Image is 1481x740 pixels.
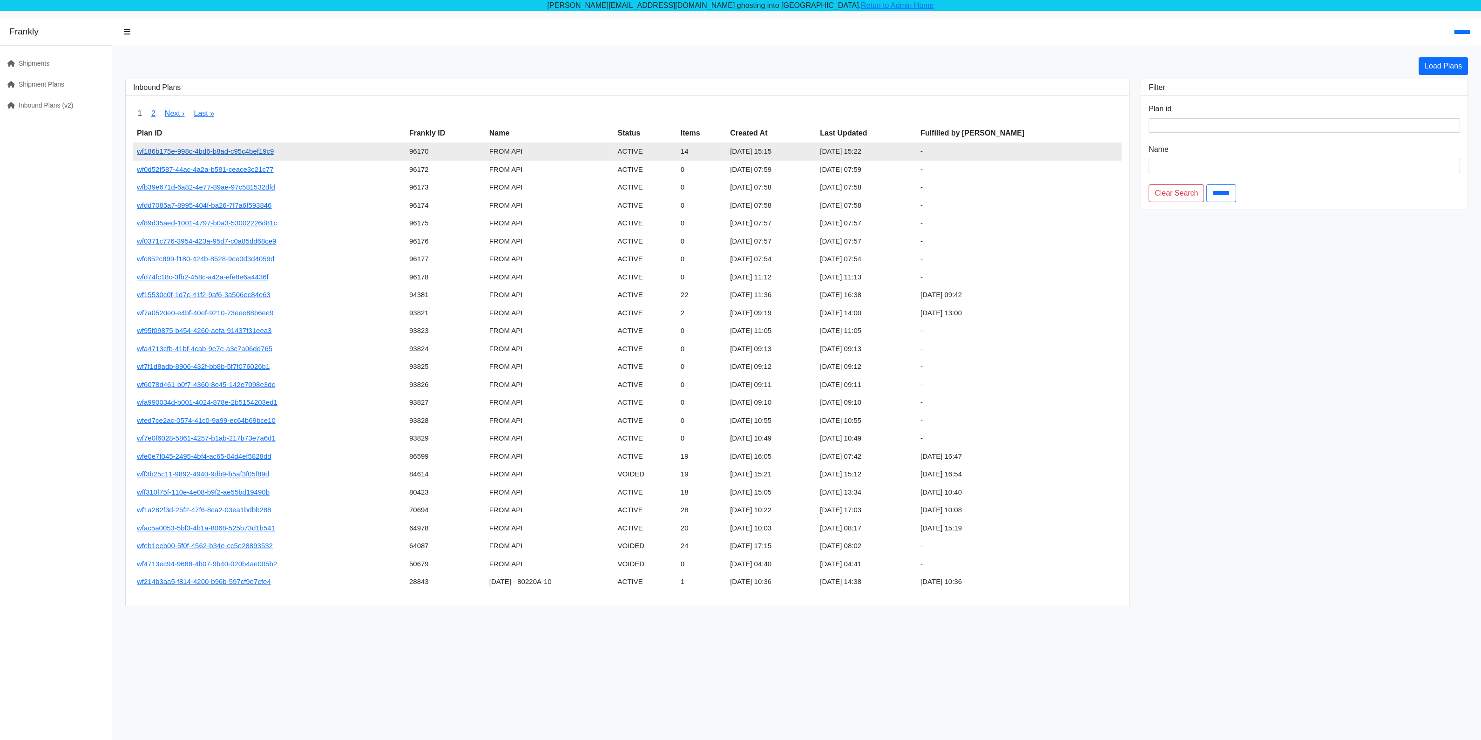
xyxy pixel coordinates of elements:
td: FROM API [486,537,614,555]
td: ACTIVE [614,483,677,502]
td: - [917,340,1122,358]
th: Last Updated [816,124,917,143]
h3: Filter [1149,83,1460,92]
td: [DATE] 09:19 [726,304,816,322]
td: - [917,412,1122,430]
td: 0 [677,429,726,448]
td: [DATE] 09:12 [816,358,917,376]
td: 50679 [406,555,486,573]
td: - [917,537,1122,555]
a: wff3b25c11-9892-4940-9db9-b5af3f05f89d [137,470,269,478]
td: FROM API [486,429,614,448]
td: ACTIVE [614,340,677,358]
a: Load Plans [1419,57,1468,75]
td: - [917,555,1122,573]
td: FROM API [486,340,614,358]
td: FROM API [486,286,614,304]
a: wf186b175e-998c-4bd6-b8ad-c95c4bef19c9 [137,147,274,155]
td: ACTIVE [614,394,677,412]
td: FROM API [486,197,614,215]
td: 0 [677,197,726,215]
td: 93828 [406,412,486,430]
a: wfa4713cfb-41bf-4cab-9e7e-a3c7a06dd765 [137,345,272,353]
td: [DATE] 07:57 [726,232,816,251]
td: 96176 [406,232,486,251]
td: - [917,143,1122,161]
td: ACTIVE [614,322,677,340]
a: wfc852c899-f180-424b-8528-9ce0d3d4059d [137,255,274,263]
td: FROM API [486,214,614,232]
a: wf0d52f587-44ac-4a2a-b581-ceace3c21c77 [137,165,274,173]
td: FROM API [486,483,614,502]
td: 0 [677,161,726,179]
a: wf6078d461-b0f7-4360-8e45-142e7098e3dc [137,380,275,388]
td: ACTIVE [614,178,677,197]
th: Created At [726,124,816,143]
a: wfdd7085a7-8995-404f-ba26-7f7a6f593846 [137,201,271,209]
td: 93826 [406,376,486,394]
a: wf7e0f6028-5861-4257-b1ab-217b73e7a6d1 [137,434,276,442]
td: 20 [677,519,726,537]
td: 0 [677,214,726,232]
td: [DATE] 11:13 [816,268,917,286]
td: ACTIVE [614,448,677,466]
td: [DATE] 11:36 [726,286,816,304]
td: [DATE] 09:11 [816,376,917,394]
a: wf0371c776-3954-423a-95d7-c0a85dd68ce9 [137,237,276,245]
td: [DATE] 15:19 [917,519,1122,537]
td: - [917,250,1122,268]
td: FROM API [486,322,614,340]
td: - [917,322,1122,340]
td: VOIDED [614,555,677,573]
a: wf15530c0f-1d7c-41f2-9af6-3a506ec84e63 [137,291,271,299]
td: [DATE] 10:36 [726,573,816,591]
td: [DATE] 10:36 [917,573,1122,591]
td: [DATE] 11:05 [726,322,816,340]
td: ACTIVE [614,232,677,251]
a: wf4713ec94-9688-4b07-9b40-020b4ae005b2 [137,560,277,568]
th: Name [486,124,614,143]
th: Items [677,124,726,143]
td: FROM API [486,555,614,573]
td: [DATE] 13:34 [816,483,917,502]
td: [DATE] 11:12 [726,268,816,286]
span: 1 [133,103,147,124]
td: - [917,178,1122,197]
td: ACTIVE [614,286,677,304]
h3: Inbound Plans [133,83,1122,92]
td: 70694 [406,501,486,519]
td: 93823 [406,322,486,340]
td: 93827 [406,394,486,412]
td: ACTIVE [614,214,677,232]
td: [DATE] 15:22 [816,143,917,161]
td: 96174 [406,197,486,215]
td: - [917,268,1122,286]
td: [DATE] 16:54 [917,465,1122,483]
td: [DATE] 07:58 [816,178,917,197]
a: wfed7ce2ac-0574-41c0-9a99-ec64b69bce10 [137,416,276,424]
a: 2 [151,109,156,117]
td: 24 [677,537,726,555]
td: [DATE] 04:41 [816,555,917,573]
td: 0 [677,178,726,197]
a: Retun to Admin Home [861,1,934,9]
a: wf7a0520e0-e4bf-40ef-9210-73eee88b6ee9 [137,309,274,317]
td: - [917,232,1122,251]
td: 0 [677,358,726,376]
td: [DATE] 14:00 [816,304,917,322]
td: [DATE] 14:38 [816,573,917,591]
td: 18 [677,483,726,502]
td: [DATE] 16:05 [726,448,816,466]
label: Name [1149,144,1169,155]
a: wf89d35aed-1001-4797-b0a3-53002226d81c [137,219,277,227]
td: [DATE] 09:12 [726,358,816,376]
td: [DATE] 15:05 [726,483,816,502]
td: 0 [677,232,726,251]
td: [DATE] 09:13 [726,340,816,358]
td: [DATE] 10:22 [726,501,816,519]
td: 0 [677,394,726,412]
td: [DATE] 17:03 [816,501,917,519]
td: FROM API [486,465,614,483]
td: FROM API [486,161,614,179]
td: [DATE] 11:05 [816,322,917,340]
